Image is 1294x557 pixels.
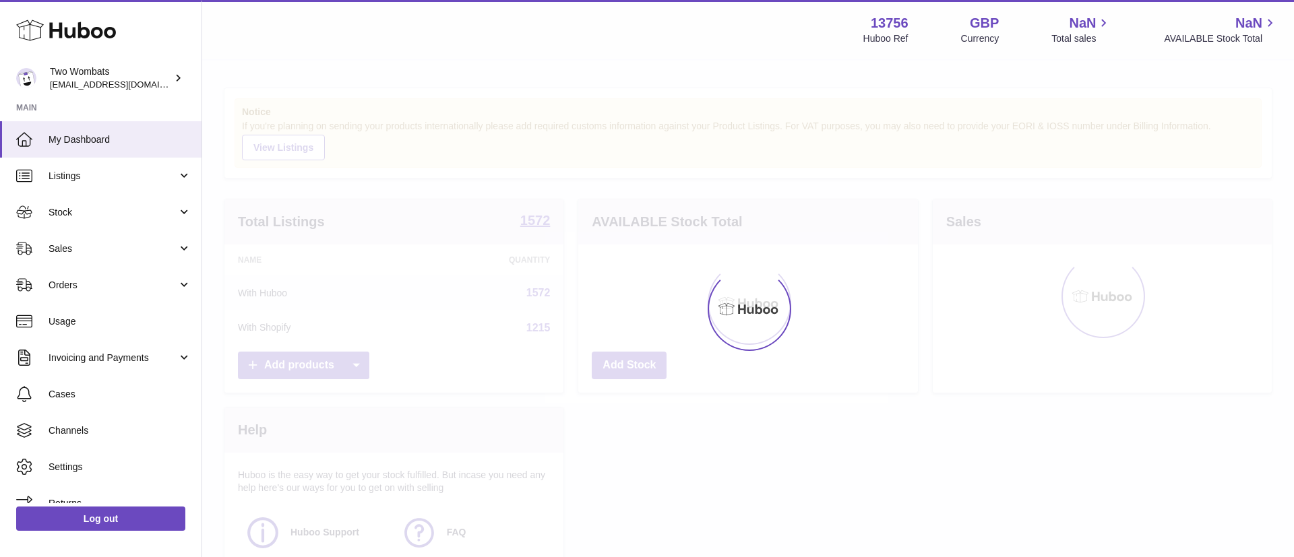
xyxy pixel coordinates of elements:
div: Currency [961,32,999,45]
span: NaN [1235,14,1262,32]
img: internalAdmin-13756@internal.huboo.com [16,68,36,88]
span: Channels [49,424,191,437]
span: AVAILABLE Stock Total [1164,32,1278,45]
span: [EMAIL_ADDRESS][DOMAIN_NAME] [50,79,198,90]
span: My Dashboard [49,133,191,146]
a: Log out [16,506,185,531]
span: NaN [1069,14,1096,32]
strong: GBP [970,14,999,32]
span: Stock [49,206,177,219]
span: Orders [49,279,177,292]
strong: 13756 [871,14,908,32]
span: Invoicing and Payments [49,352,177,364]
span: Listings [49,170,177,183]
a: NaN AVAILABLE Stock Total [1164,14,1278,45]
a: NaN Total sales [1051,14,1111,45]
span: Settings [49,461,191,473]
span: Total sales [1051,32,1111,45]
span: Returns [49,497,191,510]
span: Cases [49,388,191,401]
span: Usage [49,315,191,328]
span: Sales [49,242,177,255]
div: Two Wombats [50,65,171,91]
div: Huboo Ref [863,32,908,45]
